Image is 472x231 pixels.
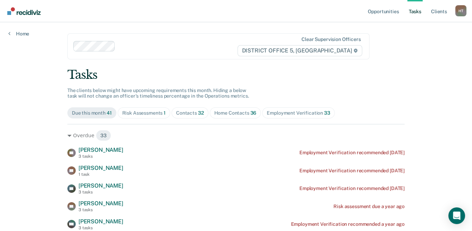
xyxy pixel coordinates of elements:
[333,204,405,209] div: Risk assessment due a year ago
[78,154,123,159] div: 3 tasks
[164,110,166,116] span: 1
[299,185,405,191] div: Employment Verification recommended [DATE]
[455,5,466,16] button: Profile dropdown button
[299,150,405,156] div: Employment Verification recommended [DATE]
[8,31,29,37] a: Home
[78,225,123,230] div: 3 tasks
[78,200,123,207] span: [PERSON_NAME]
[78,147,123,153] span: [PERSON_NAME]
[78,182,123,189] span: [PERSON_NAME]
[324,110,330,116] span: 33
[301,36,361,42] div: Clear supervision officers
[214,110,257,116] div: Home Contacts
[78,207,123,212] div: 3 tasks
[7,7,41,15] img: Recidiviz
[267,110,330,116] div: Employment Verification
[238,45,362,56] span: DISTRICT OFFICE 5, [GEOGRAPHIC_DATA]
[448,207,465,224] div: Open Intercom Messenger
[107,110,112,116] span: 41
[198,110,204,116] span: 32
[299,168,405,174] div: Employment Verification recommended [DATE]
[67,88,249,99] span: The clients below might have upcoming requirements this month. Hiding a below task will not chang...
[67,68,405,82] div: Tasks
[122,110,166,116] div: Risk Assessments
[78,165,123,171] span: [PERSON_NAME]
[78,172,123,177] div: 1 task
[455,5,466,16] div: H T
[78,218,123,225] span: [PERSON_NAME]
[67,130,405,141] div: Overdue 33
[291,221,405,227] div: Employment Verification recommended a year ago
[96,130,111,141] span: 33
[72,110,112,116] div: Due this month
[78,190,123,195] div: 3 tasks
[250,110,257,116] span: 36
[176,110,204,116] div: Contacts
